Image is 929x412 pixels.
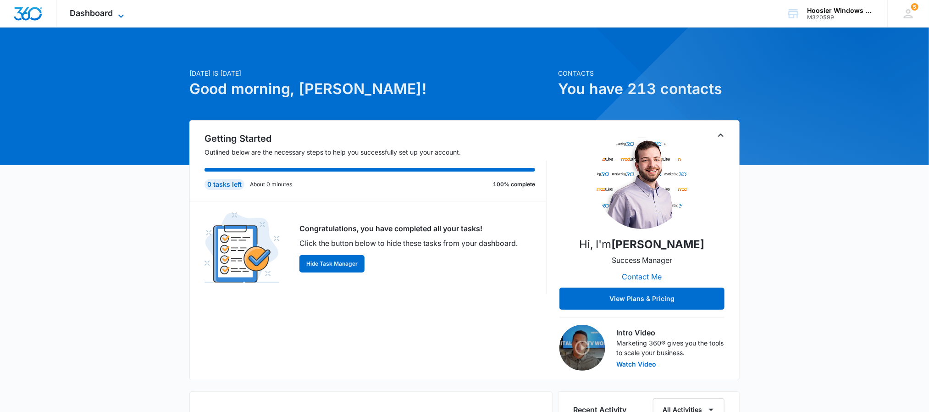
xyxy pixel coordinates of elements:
span: Dashboard [70,8,113,18]
img: Intro Video [559,325,605,371]
img: Nathan Hoover [596,137,688,229]
button: Toggle Collapse [715,130,726,141]
button: Watch Video [616,361,656,367]
h3: Intro Video [616,327,724,338]
span: 5 [911,3,918,11]
p: About 0 minutes [250,180,292,189]
h1: You have 213 contacts [558,78,740,100]
p: Contacts [558,68,740,78]
p: 100% complete [493,180,535,189]
p: Congratulations, you have completed all your tasks! [299,223,518,234]
p: [DATE] is [DATE] [189,68,553,78]
button: Hide Task Manager [299,255,365,273]
button: View Plans & Pricing [559,288,724,310]
strong: [PERSON_NAME] [612,238,705,251]
p: Marketing 360® gives you the tools to scale your business. [616,338,724,357]
p: Outlined below are the necessary steps to help you successfully set up your account. [205,147,547,157]
h2: Getting Started [205,132,547,145]
p: Click the button below to hide these tasks from your dashboard. [299,238,518,249]
p: Success Manager [612,255,672,266]
div: account name [807,7,874,14]
p: Hi, I'm [580,236,705,253]
div: notifications count [911,3,918,11]
div: 0 tasks left [205,179,244,190]
h1: Good morning, [PERSON_NAME]! [189,78,553,100]
div: account id [807,14,874,21]
button: Contact Me [613,266,671,288]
